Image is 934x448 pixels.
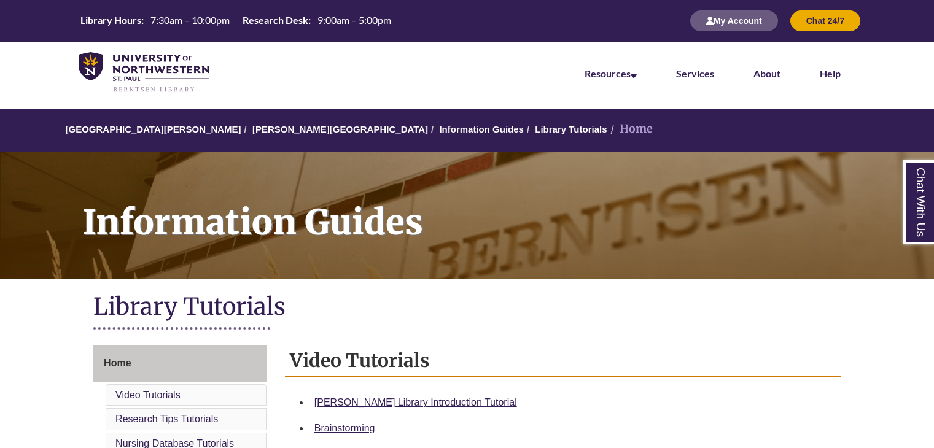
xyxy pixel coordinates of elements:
[69,152,934,263] h1: Information Guides
[790,15,860,26] a: Chat 24/7
[314,423,375,433] a: Brainstorming
[104,358,131,368] span: Home
[439,124,524,134] a: Information Guides
[285,345,841,377] h2: Video Tutorials
[76,14,146,27] th: Library Hours:
[317,14,391,26] span: 9:00am – 5:00pm
[790,10,860,31] button: Chat 24/7
[585,68,637,79] a: Resources
[93,345,267,382] a: Home
[676,68,714,79] a: Services
[535,124,607,134] a: Library Tutorials
[115,414,218,424] a: Research Tips Tutorials
[76,14,396,28] a: Hours Today
[820,68,841,79] a: Help
[76,14,396,27] table: Hours Today
[93,292,841,324] h1: Library Tutorials
[150,14,230,26] span: 7:30am – 10:00pm
[238,14,313,27] th: Research Desk:
[753,68,780,79] a: About
[115,390,181,400] a: Video Tutorials
[607,120,653,138] li: Home
[65,124,241,134] a: [GEOGRAPHIC_DATA][PERSON_NAME]
[690,10,778,31] button: My Account
[252,124,428,134] a: [PERSON_NAME][GEOGRAPHIC_DATA]
[314,397,517,407] a: [PERSON_NAME] Library Introduction Tutorial
[690,15,778,26] a: My Account
[79,52,209,93] img: UNWSP Library Logo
